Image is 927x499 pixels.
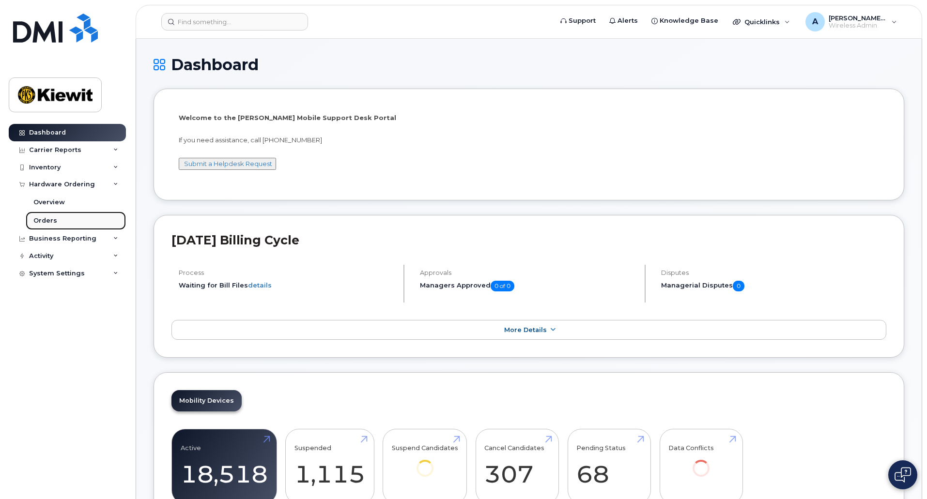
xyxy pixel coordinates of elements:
p: Welcome to the [PERSON_NAME] Mobile Support Desk Portal [179,113,879,122]
a: Suspended 1,115 [294,435,365,499]
span: 0 of 0 [491,281,514,291]
h5: Managerial Disputes [661,281,886,291]
h4: Process [179,269,395,276]
a: details [248,281,272,289]
h5: Managers Approved [420,281,636,291]
img: Open chat [895,467,911,483]
a: Active 18,518 [181,435,268,499]
a: Mobility Devices [171,390,242,411]
a: Data Conflicts [668,435,734,490]
a: Pending Status 68 [576,435,642,499]
a: Suspend Candidates [392,435,458,490]
h1: Dashboard [154,56,904,73]
h2: [DATE] Billing Cycle [171,233,886,247]
h4: Approvals [420,269,636,276]
a: Submit a Helpdesk Request [184,160,272,167]
li: Waiting for Bill Files [179,281,395,290]
span: 0 [733,281,744,291]
button: Submit a Helpdesk Request [179,158,276,170]
span: More Details [504,326,547,333]
h4: Disputes [661,269,886,276]
p: If you need assistance, call [PHONE_NUMBER] [179,136,879,145]
a: Cancel Candidates 307 [484,435,550,499]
